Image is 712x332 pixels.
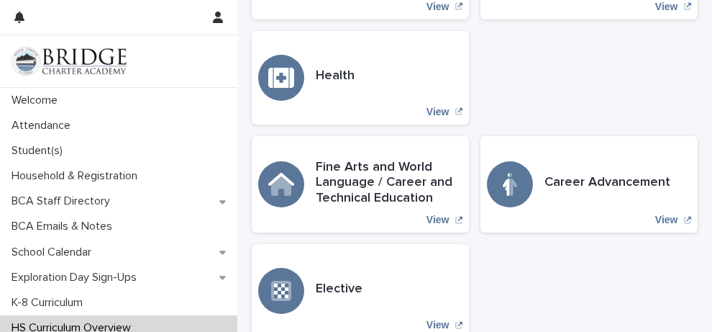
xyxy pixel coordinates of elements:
p: View [426,106,449,118]
h3: Health [316,68,355,84]
p: View [655,1,678,13]
p: View [426,319,449,331]
h3: Elective [316,282,362,297]
p: Exploration Day Sign-Ups [6,271,148,284]
p: Student(s) [6,144,74,158]
p: BCA Emails & Notes [6,220,124,233]
p: School Calendar [6,246,103,259]
p: View [655,214,678,226]
p: Attendance [6,119,82,133]
h3: Career Advancement [544,175,670,191]
p: BCA Staff Directory [6,194,122,208]
p: Welcome [6,94,69,107]
a: View [480,136,698,233]
p: Household & Registration [6,169,149,183]
img: V1C1m3IdTEidaUdm9Hs0 [12,47,127,76]
p: K-8 Curriculum [6,296,94,310]
a: View [252,31,469,125]
p: View [426,1,449,13]
a: View [252,136,469,233]
p: View [426,214,449,226]
h3: Fine Arts and World Language / Career and Technical Education [316,160,462,207]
